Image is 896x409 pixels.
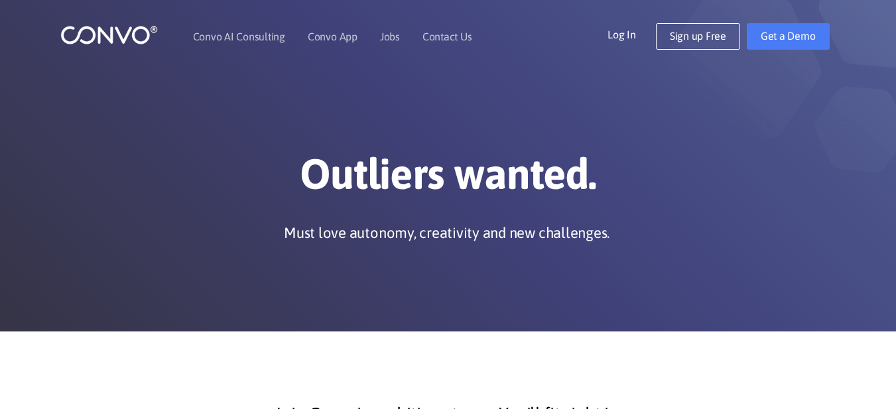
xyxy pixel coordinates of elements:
a: Convo App [308,31,357,42]
h1: Outliers wanted. [80,148,816,209]
a: Convo AI Consulting [193,31,285,42]
img: logo_1.png [60,25,158,45]
a: Get a Demo [747,23,830,50]
a: Contact Us [422,31,472,42]
a: Sign up Free [656,23,740,50]
a: Log In [608,23,656,44]
p: Must love autonomy, creativity and new challenges. [284,223,609,243]
a: Jobs [380,31,400,42]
